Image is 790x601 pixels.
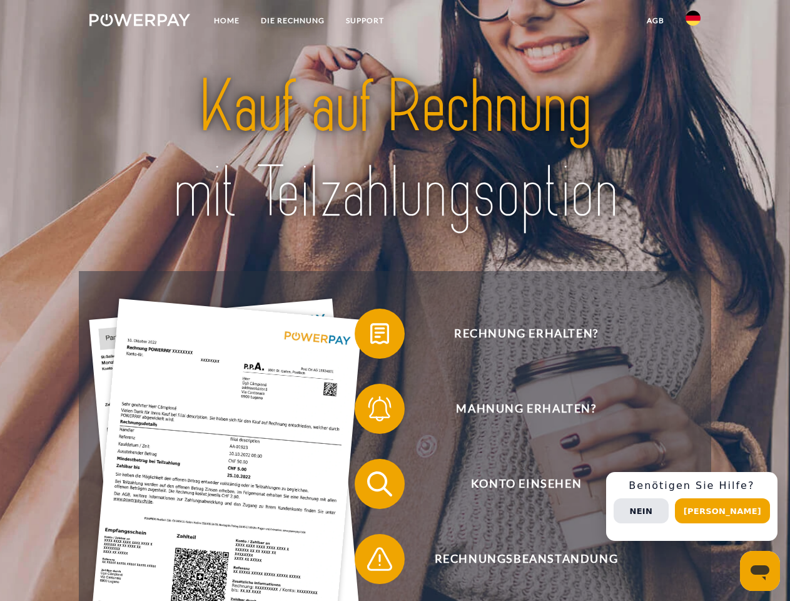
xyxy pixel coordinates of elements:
img: qb_bill.svg [364,318,395,349]
img: logo-powerpay-white.svg [89,14,190,26]
button: [PERSON_NAME] [675,498,770,523]
img: qb_bell.svg [364,393,395,424]
img: qb_warning.svg [364,543,395,575]
button: Rechnung erhalten? [355,309,680,359]
span: Konto einsehen [373,459,679,509]
img: de [686,11,701,26]
h3: Benötigen Sie Hilfe? [614,480,770,492]
a: DIE RECHNUNG [250,9,335,32]
img: qb_search.svg [364,468,395,500]
span: Rechnung erhalten? [373,309,679,359]
iframe: Schaltfläche zum Öffnen des Messaging-Fensters [740,551,780,591]
span: Mahnung erhalten? [373,384,679,434]
button: Konto einsehen [355,459,680,509]
button: Nein [614,498,669,523]
button: Mahnung erhalten? [355,384,680,434]
button: Rechnungsbeanstandung [355,534,680,584]
div: Schnellhilfe [606,472,777,541]
img: title-powerpay_de.svg [119,60,671,240]
a: SUPPORT [335,9,395,32]
a: Home [203,9,250,32]
a: agb [636,9,675,32]
span: Rechnungsbeanstandung [373,534,679,584]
